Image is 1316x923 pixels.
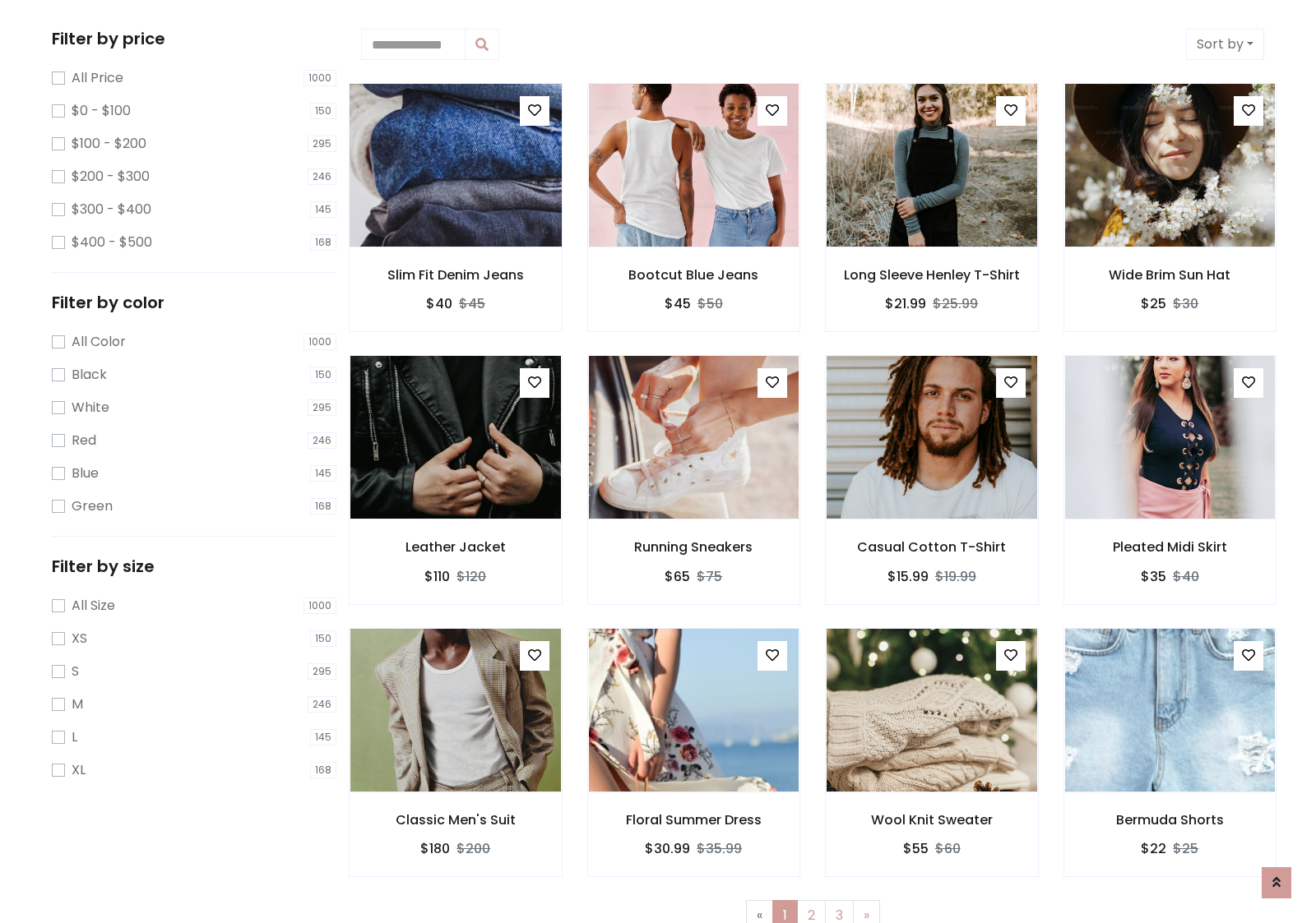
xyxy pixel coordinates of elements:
span: 150 [310,103,336,119]
del: $25.99 [933,294,978,313]
span: 295 [308,399,336,416]
h5: Filter by size [52,556,336,576]
label: All Price [72,68,123,88]
label: Green [72,496,113,516]
del: $40 [1173,567,1199,586]
label: $300 - $400 [72,200,151,219]
h6: $55 [903,841,929,856]
label: XS [72,629,87,648]
label: S [72,662,79,681]
label: White [72,398,109,418]
h6: Classic Men's Suit [350,812,562,828]
span: 295 [308,663,336,680]
h6: $15.99 [887,569,929,584]
h6: $45 [665,296,691,312]
span: 168 [310,498,336,515]
h6: $35 [1141,569,1166,584]
del: $50 [697,294,723,313]
h6: Long Sleeve Henley T-Shirt [826,267,1038,283]
label: XL [72,760,86,780]
span: 150 [310,367,336,383]
h6: $110 [424,569,450,584]
label: $400 - $500 [72,233,152,252]
span: 150 [310,630,336,647]
span: 1000 [304,334,336,350]
del: $30 [1173,294,1198,313]
h6: $65 [665,569,690,584]
label: $200 - $300 [72,167,150,187]
span: 168 [310,762,336,778]
h6: Floral Summer Dress [588,812,800,828]
h6: $30.99 [645,841,690,856]
h6: Bootcut Blue Jeans [588,267,800,283]
h6: Bermuda Shorts [1064,812,1277,828]
span: 246 [308,168,336,185]
del: $200 [456,839,490,858]
label: M [72,695,83,714]
span: 295 [308,136,336,152]
del: $120 [456,567,486,586]
del: $60 [935,839,961,858]
h6: $21.99 [885,296,926,312]
del: $75 [697,567,722,586]
label: $100 - $200 [72,134,146,154]
label: Red [72,431,96,450]
span: 1000 [304,598,336,614]
h5: Filter by price [52,29,336,48]
del: $19.99 [935,567,976,586]
h6: $22 [1141,841,1166,856]
label: L [72,727,77,747]
del: $25 [1173,839,1198,858]
span: 145 [310,729,336,745]
h6: Running Sneakers [588,539,800,555]
label: Blue [72,464,99,483]
label: $0 - $100 [72,101,131,121]
span: 246 [308,432,336,449]
label: All Color [72,332,126,352]
label: All Size [72,596,115,616]
h6: Slim Fit Denim Jeans [350,267,562,283]
h6: $180 [420,841,450,856]
span: 1000 [304,70,336,86]
del: $45 [459,294,485,313]
h6: $40 [426,296,452,312]
span: 246 [308,696,336,713]
h6: Casual Cotton T-Shirt [826,539,1038,555]
h6: Wide Brim Sun Hat [1064,267,1277,283]
del: $35.99 [697,839,742,858]
span: 145 [310,465,336,482]
h6: Leather Jacket [350,539,562,555]
button: Sort by [1186,29,1264,60]
label: Black [72,365,107,385]
span: 168 [310,234,336,251]
span: 145 [310,201,336,218]
h6: Wool Knit Sweater [826,812,1038,828]
h6: Pleated Midi Skirt [1064,539,1277,555]
h5: Filter by color [52,293,336,312]
h6: $25 [1141,296,1166,312]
